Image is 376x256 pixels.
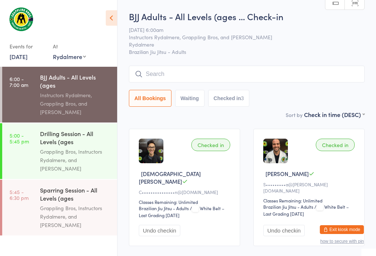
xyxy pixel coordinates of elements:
span: Rydalmere [129,41,353,48]
div: Instructors Rydalmere, Grappling Bros, and [PERSON_NAME] [40,91,111,116]
time: 5:00 - 5:45 pm [10,132,29,144]
div: Grappling Bros, Instructors Rydalmere, and [PERSON_NAME] [40,204,111,229]
h2: BJJ Adults - All Levels (ages … Check-in [129,10,365,22]
button: Checked in3 [208,90,250,107]
a: 5:45 -6:30 pmSparring Session - All Levels (ages [DEMOGRAPHIC_DATA]+)Grappling Bros, Instructors ... [2,180,117,235]
img: image1739131720.png [263,139,288,163]
span: [DEMOGRAPHIC_DATA][PERSON_NAME] [139,170,201,185]
button: Exit kiosk mode [320,225,364,234]
button: Waiting [175,90,205,107]
label: Sort by [286,111,303,118]
span: [PERSON_NAME] [265,170,309,178]
div: Check in time (DESC) [304,110,365,118]
div: Brazilian Jiu Jitsu - Adults [263,204,313,210]
button: Undo checkin [139,225,180,236]
div: Classes Remaining: Unlimited [139,199,232,205]
button: All Bookings [129,90,171,107]
div: Drilling Session - All Levels (ages [DEMOGRAPHIC_DATA]+) [40,129,111,147]
div: Classes Remaining: Unlimited [263,197,357,204]
div: 3 [241,95,244,101]
span: Brazilian Jiu Jitsu - Adults [129,48,365,55]
div: Grappling Bros, Instructors Rydalmere, and [PERSON_NAME] [40,147,111,173]
a: [DATE] [10,52,28,61]
a: 5:00 -5:45 pmDrilling Session - All Levels (ages [DEMOGRAPHIC_DATA]+)Grappling Bros, Instructors ... [2,123,117,179]
div: Rydalmere [53,52,86,61]
div: Checked in [316,139,355,151]
button: Undo checkin [263,225,305,236]
time: 5:45 - 6:30 pm [10,189,29,201]
div: At [53,40,86,52]
time: 6:00 - 7:00 am [10,76,28,88]
span: [DATE] 6:00am [129,26,353,33]
input: Search [129,66,365,83]
span: Instructors Rydalmere, Grappling Bros, and [PERSON_NAME] [129,33,353,41]
img: image1756415613.png [139,139,163,163]
a: 6:00 -7:00 amBJJ Adults - All Levels (ages [DEMOGRAPHIC_DATA]+)Instructors Rydalmere, Grappling B... [2,67,117,122]
div: Brazilian Jiu Jitsu - Adults [139,205,189,211]
img: Grappling Bros Rydalmere [7,6,35,33]
div: S•••••••••a@[PERSON_NAME][DOMAIN_NAME] [263,181,357,194]
div: Checked in [191,139,230,151]
div: Events for [10,40,46,52]
div: Sparring Session - All Levels (ages [DEMOGRAPHIC_DATA]+) [40,186,111,204]
button: how to secure with pin [320,239,364,244]
div: C•••••••••••••••n@[DOMAIN_NAME] [139,189,232,195]
div: BJJ Adults - All Levels (ages [DEMOGRAPHIC_DATA]+) [40,73,111,91]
